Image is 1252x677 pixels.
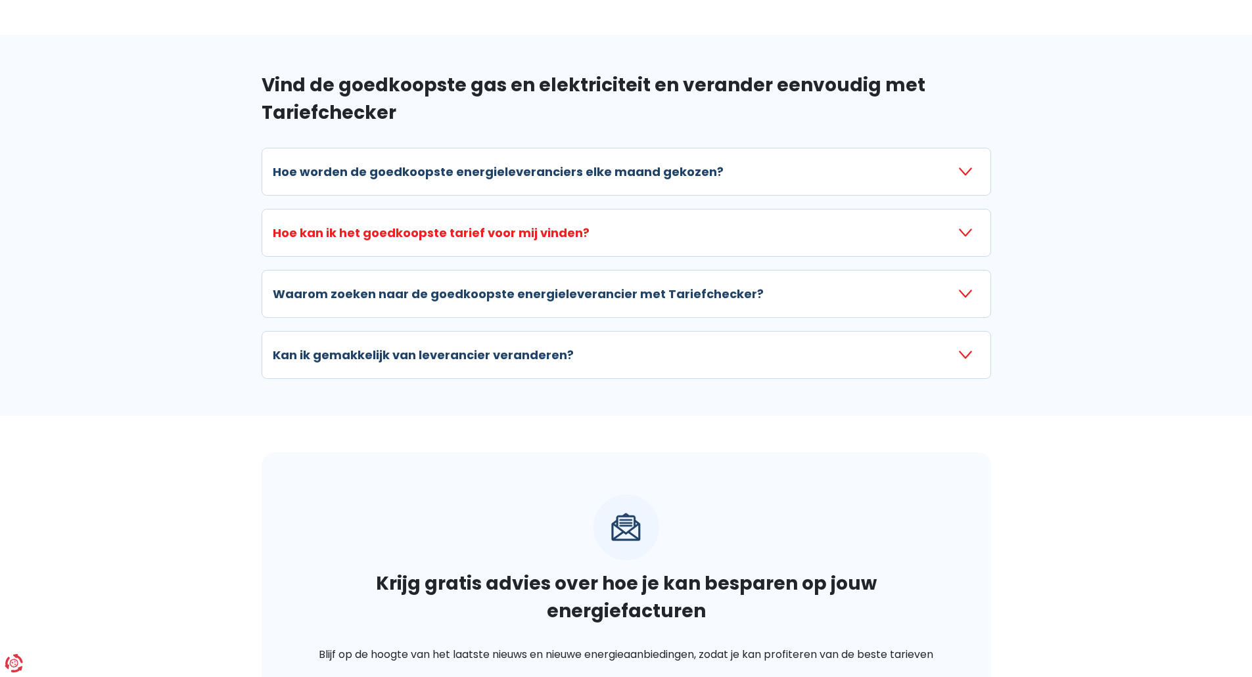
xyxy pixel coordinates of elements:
[304,646,949,663] p: Blijf op de hoogte van het laatste nieuws en nieuwe energieaanbiedingen, zodat je kan profiteren ...
[273,285,764,303] h3: Waarom zoeken naar de goedkoopste energieleverancier met Tariefchecker?
[273,220,980,246] button: Hoe kan ik het goedkoopste tarief voor mij vinden?
[273,159,980,185] button: Hoe worden de goedkoopste energieleveranciers elke maand gekozen?
[273,163,724,181] h3: Hoe worden de goedkoopste energieleveranciers elke maand gekozen?
[273,342,980,368] button: Kan ik gemakkelijk van leverancier veranderen?
[273,281,980,307] button: Waarom zoeken naar de goedkoopste energieleverancier met Tariefchecker?
[273,224,590,242] h3: Hoe kan ik het goedkoopste tarief voor mij vinden?
[304,570,949,625] h2: Krijg gratis advies over hoe je kan besparen op jouw energiefacturen
[273,346,574,364] h3: Kan ik gemakkelijk van leverancier veranderen?
[262,72,991,127] h2: Vind de goedkoopste gas en elektriciteit en verander eenvoudig met Tariefchecker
